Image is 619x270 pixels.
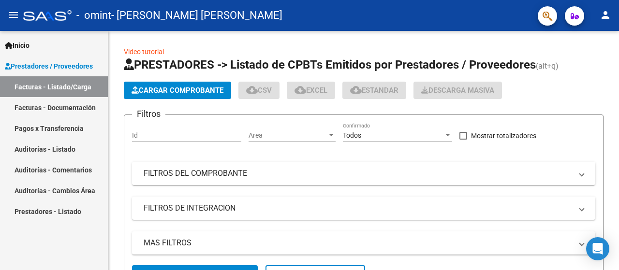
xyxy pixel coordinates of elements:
span: CSV [246,86,272,95]
span: Area [249,131,327,140]
div: Open Intercom Messenger [586,237,609,260]
span: Mostrar totalizadores [471,130,536,142]
span: Inicio [5,40,29,51]
button: EXCEL [287,82,335,99]
h3: Filtros [132,107,165,121]
button: Cargar Comprobante [124,82,231,99]
button: Estandar [342,82,406,99]
mat-icon: cloud_download [246,84,258,96]
span: Estandar [350,86,398,95]
span: Descarga Masiva [421,86,494,95]
span: PRESTADORES -> Listado de CPBTs Emitidos por Prestadores / Proveedores [124,58,536,71]
span: Todos [343,131,361,139]
mat-panel-title: FILTROS DE INTEGRACION [144,203,572,213]
span: EXCEL [295,86,327,95]
mat-panel-title: FILTROS DEL COMPROBANTE [144,168,572,179]
span: Cargar Comprobante [132,86,223,95]
mat-panel-title: MAS FILTROS [144,238,572,248]
mat-expansion-panel-header: FILTROS DEL COMPROBANTE [132,162,595,185]
button: Descarga Masiva [413,82,502,99]
a: Video tutorial [124,48,164,56]
mat-icon: menu [8,9,19,21]
mat-icon: cloud_download [295,84,306,96]
mat-icon: person [600,9,611,21]
app-download-masive: Descarga masiva de comprobantes (adjuntos) [413,82,502,99]
span: - [PERSON_NAME] [PERSON_NAME] [111,5,282,26]
button: CSV [238,82,280,99]
mat-icon: cloud_download [350,84,362,96]
mat-expansion-panel-header: FILTROS DE INTEGRACION [132,197,595,220]
span: (alt+q) [536,61,559,71]
mat-expansion-panel-header: MAS FILTROS [132,231,595,255]
span: Prestadores / Proveedores [5,61,93,71]
span: - omint [76,5,111,26]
